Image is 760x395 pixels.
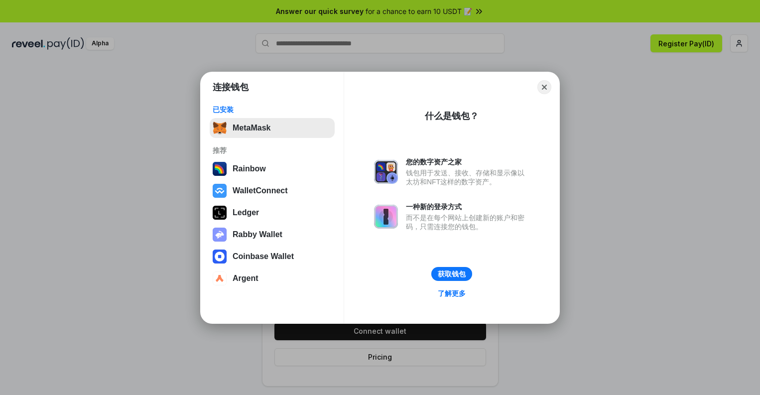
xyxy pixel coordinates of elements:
div: 了解更多 [438,289,466,298]
img: svg+xml,%3Csvg%20xmlns%3D%22http%3A%2F%2Fwww.w3.org%2F2000%2Fsvg%22%20fill%3D%22none%22%20viewBox... [374,205,398,229]
div: Coinbase Wallet [233,252,294,261]
div: Rainbow [233,164,266,173]
button: Coinbase Wallet [210,247,335,266]
div: Argent [233,274,258,283]
div: 推荐 [213,146,332,155]
div: 您的数字资产之家 [406,157,529,166]
button: MetaMask [210,118,335,138]
div: 什么是钱包？ [425,110,479,122]
button: WalletConnect [210,181,335,201]
button: Close [537,80,551,94]
div: 而不是在每个网站上创建新的账户和密码，只需连接您的钱包。 [406,213,529,231]
img: svg+xml,%3Csvg%20xmlns%3D%22http%3A%2F%2Fwww.w3.org%2F2000%2Fsvg%22%20fill%3D%22none%22%20viewBox... [213,228,227,242]
button: Argent [210,268,335,288]
div: MetaMask [233,124,270,132]
div: 已安装 [213,105,332,114]
button: Rabby Wallet [210,225,335,245]
div: 获取钱包 [438,269,466,278]
div: Rabby Wallet [233,230,282,239]
div: WalletConnect [233,186,288,195]
img: svg+xml,%3Csvg%20width%3D%2228%22%20height%3D%2228%22%20viewBox%3D%220%200%2028%2028%22%20fill%3D... [213,250,227,263]
div: Ledger [233,208,259,217]
img: svg+xml,%3Csvg%20width%3D%2228%22%20height%3D%2228%22%20viewBox%3D%220%200%2028%2028%22%20fill%3D... [213,271,227,285]
button: 获取钱包 [431,267,472,281]
img: svg+xml,%3Csvg%20width%3D%2228%22%20height%3D%2228%22%20viewBox%3D%220%200%2028%2028%22%20fill%3D... [213,184,227,198]
button: Ledger [210,203,335,223]
button: Rainbow [210,159,335,179]
img: svg+xml,%3Csvg%20xmlns%3D%22http%3A%2F%2Fwww.w3.org%2F2000%2Fsvg%22%20fill%3D%22none%22%20viewBox... [374,160,398,184]
h1: 连接钱包 [213,81,249,93]
img: svg+xml,%3Csvg%20xmlns%3D%22http%3A%2F%2Fwww.w3.org%2F2000%2Fsvg%22%20width%3D%2228%22%20height%3... [213,206,227,220]
img: svg+xml,%3Csvg%20width%3D%22120%22%20height%3D%22120%22%20viewBox%3D%220%200%20120%20120%22%20fil... [213,162,227,176]
div: 一种新的登录方式 [406,202,529,211]
img: svg+xml,%3Csvg%20fill%3D%22none%22%20height%3D%2233%22%20viewBox%3D%220%200%2035%2033%22%20width%... [213,121,227,135]
a: 了解更多 [432,287,472,300]
div: 钱包用于发送、接收、存储和显示像以太坊和NFT这样的数字资产。 [406,168,529,186]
